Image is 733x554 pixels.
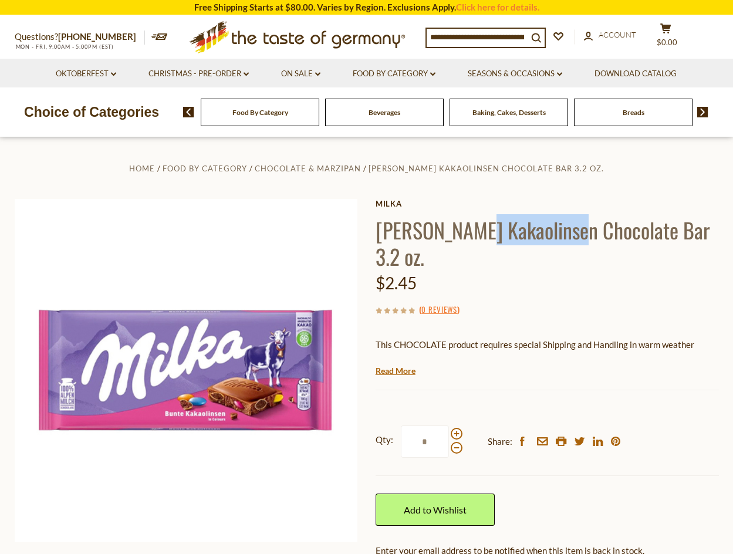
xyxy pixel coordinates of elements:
input: Qty: [401,425,449,458]
h1: [PERSON_NAME] Kakaolinsen Chocolate Bar 3.2 oz. [376,217,719,269]
img: Milka Bunte Kakaolinsen [15,199,358,542]
a: Food By Category [353,67,435,80]
a: Click here for details. [456,2,539,12]
a: Oktoberfest [56,67,116,80]
a: [PERSON_NAME] Kakaolinsen Chocolate Bar 3.2 oz. [369,164,604,173]
p: This CHOCOLATE product requires special Shipping and Handling in warm weather [376,337,719,352]
a: Read More [376,365,416,377]
a: 0 Reviews [421,303,457,316]
a: Download Catalog [594,67,677,80]
button: $0.00 [648,23,684,52]
a: Christmas - PRE-ORDER [148,67,249,80]
a: Beverages [369,108,400,117]
a: Milka [376,199,719,208]
a: Food By Category [232,108,288,117]
a: On Sale [281,67,320,80]
img: previous arrow [183,107,194,117]
span: Share: [488,434,512,449]
span: Account [599,30,636,39]
a: [PHONE_NUMBER] [58,31,136,42]
a: Food By Category [163,164,247,173]
span: $0.00 [657,38,677,47]
a: Account [584,29,636,42]
a: Home [129,164,155,173]
li: We will ship this product in heat-protective packaging and ice during warm weather months or to w... [387,361,719,376]
p: Questions? [15,29,145,45]
a: Seasons & Occasions [468,67,562,80]
a: Breads [623,108,644,117]
img: next arrow [697,107,708,117]
span: MON - FRI, 9:00AM - 5:00PM (EST) [15,43,114,50]
span: ( ) [419,303,460,315]
a: Chocolate & Marzipan [255,164,361,173]
span: $2.45 [376,273,417,293]
a: Add to Wishlist [376,494,495,526]
a: Baking, Cakes, Desserts [472,108,546,117]
strong: Qty: [376,433,393,447]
